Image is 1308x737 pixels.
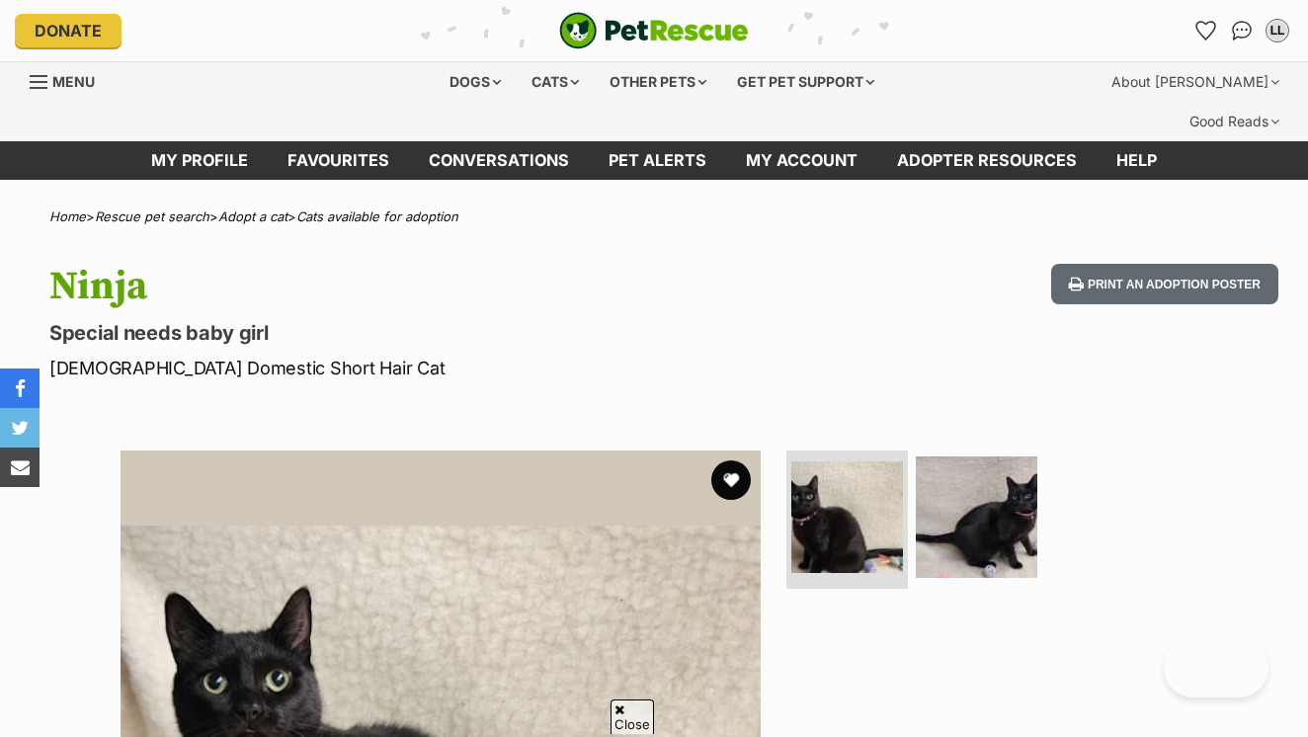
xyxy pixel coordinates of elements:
div: LL [1267,21,1287,41]
div: Good Reads [1176,102,1293,141]
button: Print an adoption poster [1051,264,1278,304]
a: Favourites [268,141,409,180]
img: Photo of Ninja [791,461,903,573]
a: My account [726,141,877,180]
a: Menu [30,62,109,98]
button: My account [1262,15,1293,46]
a: Donate [15,14,122,47]
a: My profile [131,141,268,180]
a: Adopter resources [877,141,1097,180]
a: Rescue pet search [95,208,209,224]
img: Photo of Ninja [916,456,1037,578]
ul: Account quick links [1190,15,1293,46]
iframe: Help Scout Beacon - Open [1164,638,1268,697]
a: Help [1097,141,1177,180]
div: Get pet support [723,62,888,102]
button: favourite [711,460,751,500]
span: Menu [52,73,95,90]
a: Pet alerts [589,141,726,180]
a: PetRescue [559,12,749,49]
span: Close [611,699,654,734]
div: Dogs [436,62,515,102]
p: [DEMOGRAPHIC_DATA] Domestic Short Hair Cat [49,355,798,381]
img: chat-41dd97257d64d25036548639549fe6c8038ab92f7586957e7f3b1b290dea8141.svg [1232,21,1253,41]
a: Home [49,208,86,224]
p: Special needs baby girl [49,319,798,347]
div: Other pets [596,62,720,102]
a: Adopt a cat [218,208,287,224]
a: Favourites [1190,15,1222,46]
img: logo-cat-932fe2b9b8326f06289b0f2fb663e598f794de774fb13d1741a6617ecf9a85b4.svg [559,12,749,49]
a: Conversations [1226,15,1258,46]
div: About [PERSON_NAME] [1098,62,1293,102]
div: Cats [518,62,593,102]
a: Cats available for adoption [296,208,458,224]
h1: Ninja [49,264,798,309]
a: conversations [409,141,589,180]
